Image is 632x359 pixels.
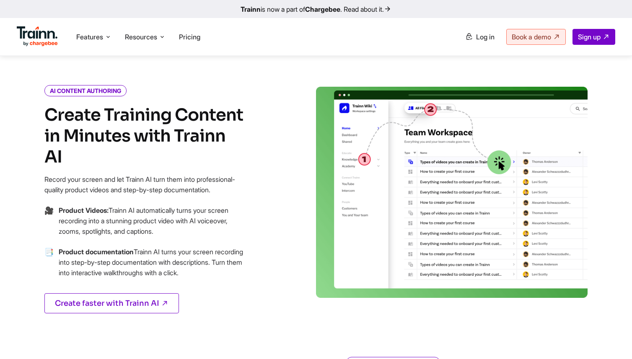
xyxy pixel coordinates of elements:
b: Product Videos: [59,206,109,214]
p: Record your screen and let Trainn AI turn them into professional-quality product videos and step-... [44,174,246,195]
span: Resources [125,32,157,41]
b: Trainn [241,5,261,13]
a: Pricing [179,33,200,41]
span: Sign up [578,33,601,41]
iframe: Chat Widget [590,319,632,359]
i: AI CONTENT AUTHORING [44,85,127,96]
span: Book a demo [512,33,551,41]
a: Sign up [572,29,615,45]
b: Product documentation [59,248,134,256]
a: Create faster with Trainn AI [44,293,179,313]
span: Log in [476,33,495,41]
h4: Create Training Content in Minutes with Trainn AI [44,105,246,168]
span: Features [76,32,103,41]
a: Log in [460,29,500,44]
p: Trainn AI automatically turns your screen recording into a stunning product video with AI voiceov... [59,205,246,237]
a: Book a demo [506,29,566,45]
img: Trainn Logo [17,26,58,46]
img: video creation | saas learning management system [316,87,588,298]
span: → [44,205,54,247]
span: → [44,247,54,288]
p: Trainn AI turns your screen recording into step-by-step documentation with descriptions. Turn the... [59,247,246,278]
b: Chargebee [305,5,340,13]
